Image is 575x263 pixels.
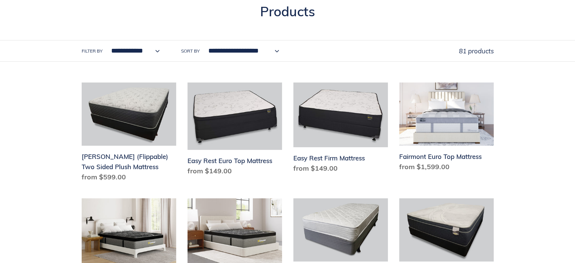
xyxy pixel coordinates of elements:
a: Fairmont Euro Top Mattress [399,82,494,175]
span: Products [260,3,315,20]
a: Easy Rest Euro Top Mattress [188,82,282,179]
label: Sort by [181,48,200,54]
label: Filter by [82,48,102,54]
span: 81 products [459,47,494,55]
a: Del Ray (Flippable) Two Sided Plush Mattress [82,82,176,185]
a: Easy Rest Firm Mattress [293,82,388,176]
